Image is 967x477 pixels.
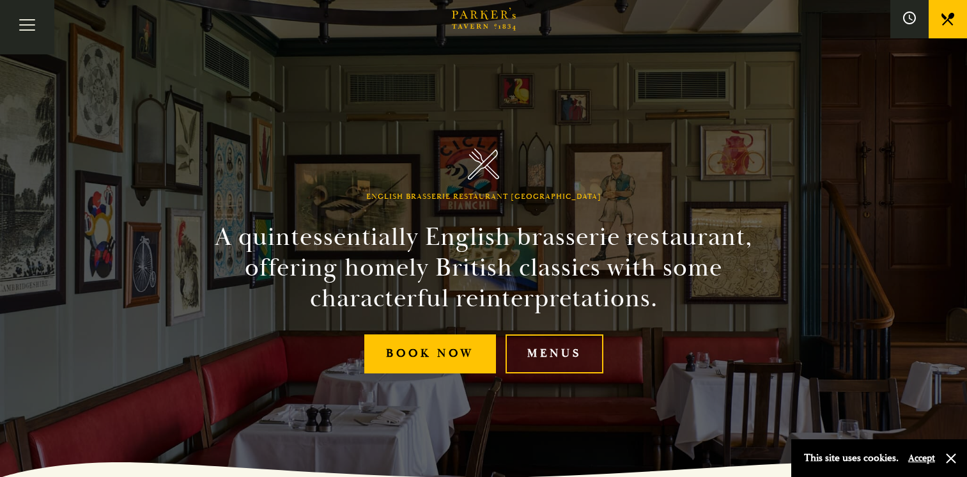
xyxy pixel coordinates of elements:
[192,222,775,314] h2: A quintessentially English brasserie restaurant, offering homely British classics with some chara...
[804,449,899,467] p: This site uses cookies.
[945,452,957,465] button: Close and accept
[908,452,935,464] button: Accept
[366,192,601,201] h1: English Brasserie Restaurant [GEOGRAPHIC_DATA]
[364,334,496,373] a: Book Now
[468,148,499,180] img: Parker's Tavern Brasserie Cambridge
[506,334,603,373] a: Menus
